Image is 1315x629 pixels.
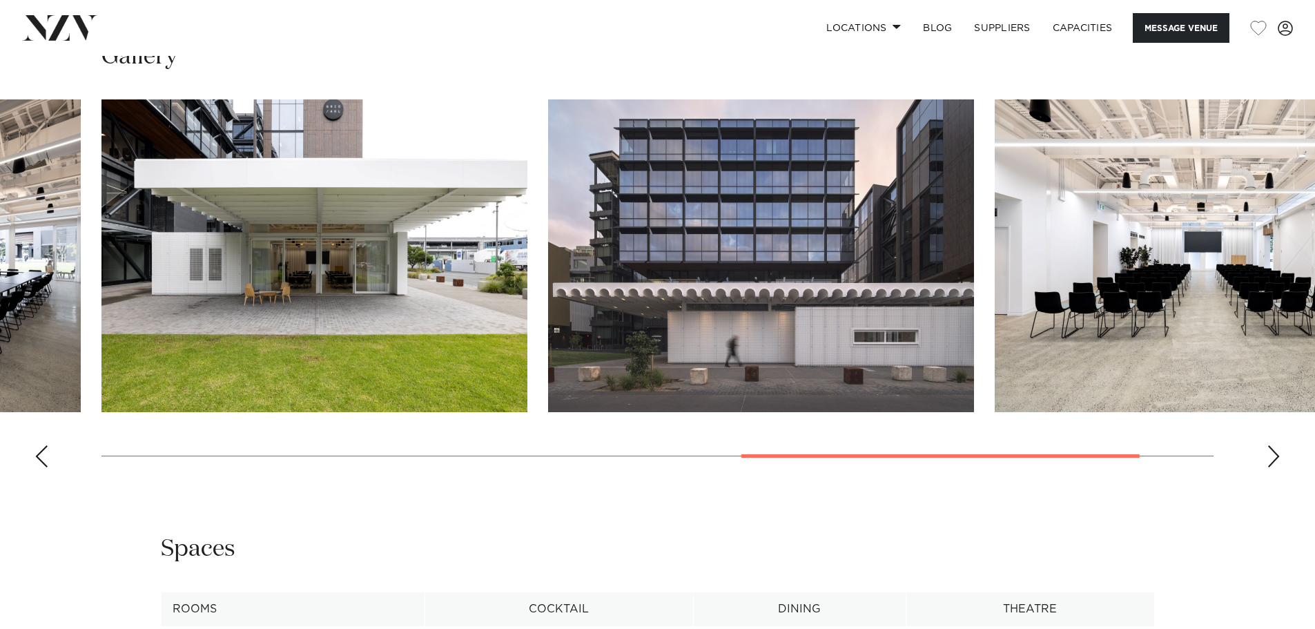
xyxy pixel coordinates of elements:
[912,13,963,43] a: BLOG
[693,592,906,626] th: Dining
[548,99,974,412] swiper-slide: 6 / 7
[963,13,1041,43] a: SUPPLIERS
[1042,13,1124,43] a: Capacities
[101,99,527,412] swiper-slide: 5 / 7
[425,592,693,626] th: Cocktail
[815,13,912,43] a: Locations
[22,15,97,40] img: nzv-logo.png
[161,534,235,565] h2: Spaces
[161,592,425,626] th: Rooms
[101,41,177,72] h2: Gallery
[1133,13,1229,43] button: Message Venue
[906,592,1154,626] th: Theatre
